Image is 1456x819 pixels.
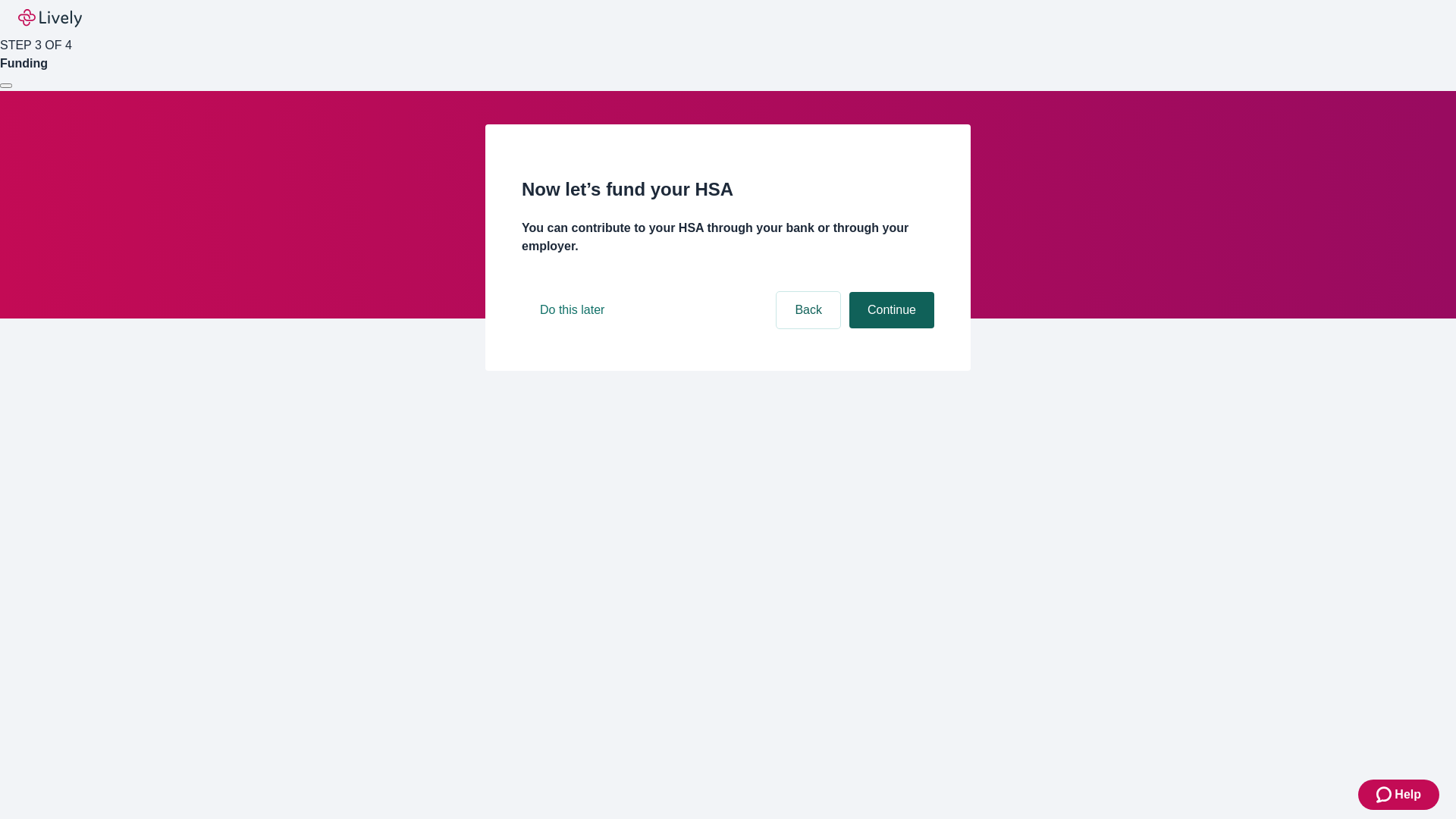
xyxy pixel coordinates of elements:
button: Continue [849,292,934,328]
span: Help [1395,786,1421,804]
button: Do this later [522,292,623,328]
button: Back [777,292,840,328]
h2: Now let’s fund your HSA [522,176,934,203]
img: Lively [18,9,82,27]
svg: Zendesk support icon [1376,786,1395,804]
button: Zendesk support iconHelp [1358,780,1439,810]
h4: You can contribute to your HSA through your bank or through your employer. [522,219,934,256]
